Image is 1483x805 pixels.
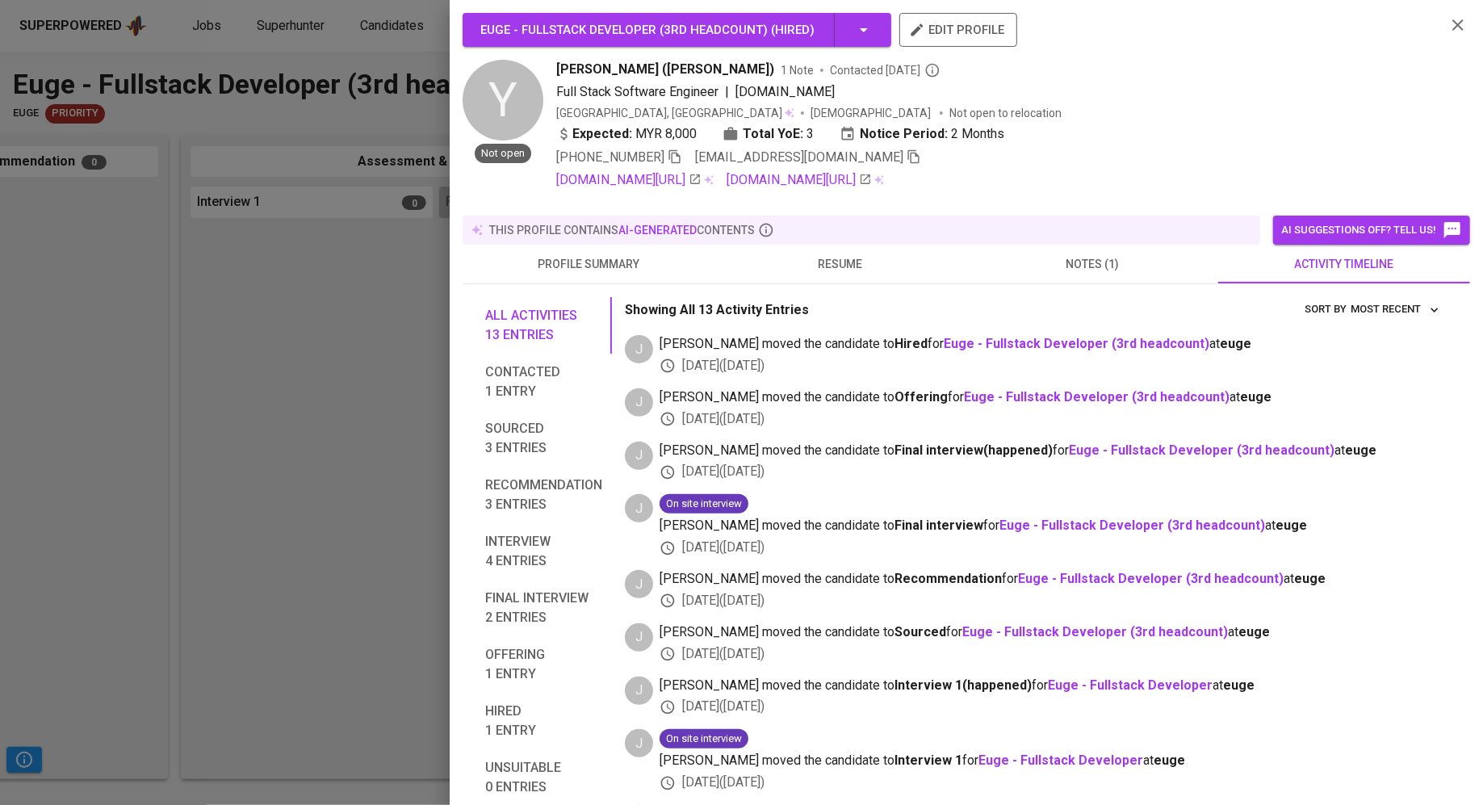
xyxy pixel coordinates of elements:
b: Sourced [894,624,946,639]
span: [DOMAIN_NAME] [735,84,835,99]
div: [DATE] ( [DATE] ) [660,774,1444,792]
span: AI suggestions off? Tell us! [1281,220,1462,240]
span: [PERSON_NAME] moved the candidate to for at [660,570,1444,589]
div: [DATE] ( [DATE] ) [660,698,1444,716]
a: [DOMAIN_NAME][URL] [556,170,702,190]
span: [PERSON_NAME] ([PERSON_NAME]) [556,60,774,79]
a: Euge - Fullstack Developer (3rd headcount) [1018,571,1284,586]
b: Offering [894,389,948,405]
span: [PERSON_NAME] moved the candidate to for at [660,752,1444,770]
b: Hired [894,336,928,351]
div: Y [463,60,543,140]
span: On site interview [660,732,748,747]
span: Recommendation 3 entries [485,476,602,514]
span: euge [1220,336,1251,351]
div: J [625,729,653,757]
span: 1 Note [781,62,814,78]
p: Not open to relocation [949,105,1062,121]
div: J [625,442,653,470]
span: [PERSON_NAME] moved the candidate to for at [660,388,1444,407]
a: Euge - Fullstack Developer (3rd headcount) [962,624,1228,639]
span: Unsuitable 0 entries [485,758,602,797]
b: Expected: [572,124,632,144]
div: J [625,494,653,522]
span: euge [1294,571,1326,586]
b: Final interview [894,518,983,533]
span: AI-generated [618,224,697,237]
span: euge [1345,442,1376,458]
button: edit profile [899,13,1017,47]
button: Euge - Fullstack Developer (3rd headcount) (Hired) [463,13,891,47]
a: Euge - Fullstack Developer (3rd headcount) [944,336,1209,351]
span: profile summary [472,254,705,275]
p: this profile contains contents [489,222,755,238]
p: Showing All 13 Activity Entries [625,300,809,320]
span: Full Stack Software Engineer [556,84,718,99]
a: Euge - Fullstack Developer [978,753,1143,768]
span: notes (1) [976,254,1209,275]
div: J [625,335,653,363]
span: [EMAIL_ADDRESS][DOMAIN_NAME] [695,149,903,165]
div: [DATE] ( [DATE] ) [660,645,1444,664]
div: J [625,388,653,417]
span: activity timeline [1228,254,1460,275]
span: [PHONE_NUMBER] [556,149,664,165]
div: [DATE] ( [DATE] ) [660,592,1444,610]
div: 2 Months [840,124,1004,144]
span: On site interview [660,497,748,512]
div: [DATE] ( [DATE] ) [660,357,1444,375]
span: euge [1154,753,1185,768]
div: J [625,623,653,652]
span: Contacted [DATE] [830,62,940,78]
a: Euge - Fullstack Developer (3rd headcount) [1069,442,1334,458]
span: | [725,82,729,102]
button: AI suggestions off? Tell us! [1273,216,1470,245]
a: Euge - Fullstack Developer [1048,677,1213,693]
span: 3 [806,124,814,144]
b: Final interview ( happened ) [894,442,1053,458]
a: Euge - Fullstack Developer (3rd headcount) [964,389,1230,405]
span: Final interview 2 entries [485,589,602,627]
b: Interview 1 [894,753,962,768]
a: Euge - Fullstack Developer (3rd headcount) [999,518,1265,533]
span: Most Recent [1351,300,1440,319]
span: sort by [1305,303,1347,315]
a: [DOMAIN_NAME][URL] [727,170,872,190]
div: J [625,677,653,705]
span: Offering 1 entry [485,645,602,684]
span: euge [1276,518,1307,533]
span: euge [1240,389,1271,405]
span: euge [1238,624,1270,639]
div: [DATE] ( [DATE] ) [660,463,1444,481]
span: Sourced 3 entries [485,419,602,458]
span: euge [1223,677,1255,693]
svg: By Malaysia recruiter [924,62,940,78]
span: [DEMOGRAPHIC_DATA] [811,105,933,121]
button: sort by [1347,297,1444,322]
span: [PERSON_NAME] moved the candidate to for at [660,335,1444,354]
div: [GEOGRAPHIC_DATA], [GEOGRAPHIC_DATA] [556,105,794,121]
b: Interview 1 ( happened ) [894,677,1032,693]
span: Not open [475,146,531,161]
a: edit profile [899,23,1017,36]
b: Total YoE: [743,124,803,144]
span: [PERSON_NAME] moved the candidate to for at [660,677,1444,695]
div: [DATE] ( [DATE] ) [660,410,1444,429]
span: [PERSON_NAME] moved the candidate to for at [660,442,1444,460]
div: MYR 8,000 [556,124,697,144]
span: [PERSON_NAME] moved the candidate to for at [660,623,1444,642]
span: edit profile [912,19,1004,40]
span: Hired 1 entry [485,702,602,740]
span: Interview 4 entries [485,532,602,571]
div: [DATE] ( [DATE] ) [660,539,1444,557]
b: Notice Period: [860,124,948,144]
b: Recommendation [894,571,1002,586]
